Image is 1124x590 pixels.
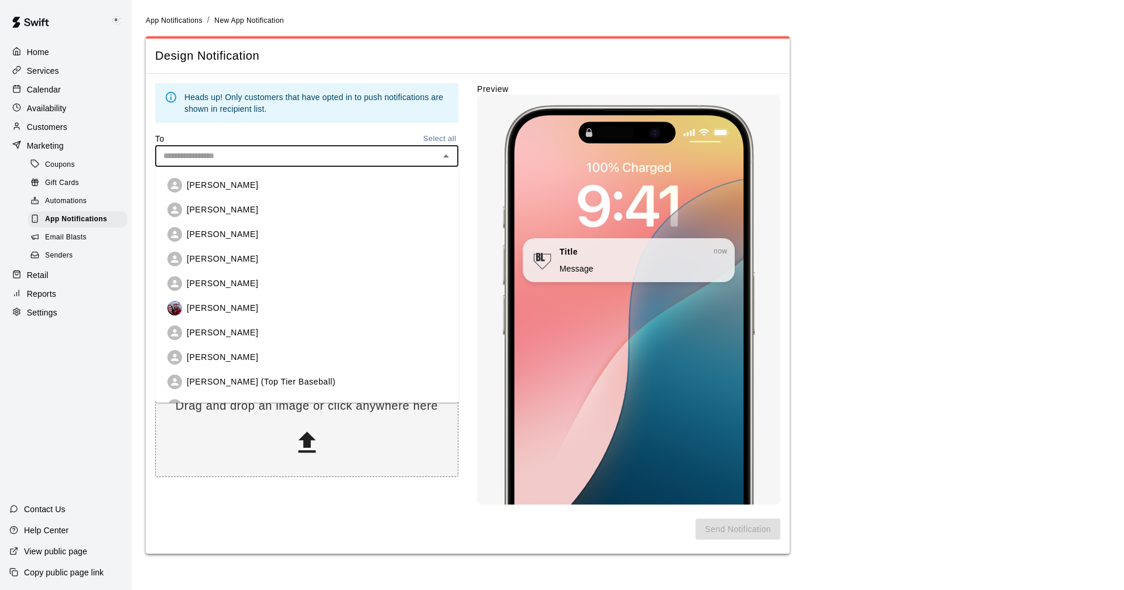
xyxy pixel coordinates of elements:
a: App Notifications [146,15,203,25]
a: Senders [28,247,132,265]
img: Keith Brooks [109,14,124,28]
div: Automations [28,193,127,210]
span: now [714,246,727,258]
p: Services [27,65,59,77]
span: App Notifications [146,16,203,25]
div: [PERSON_NAME] [167,325,258,340]
a: Reports [9,285,122,303]
span: App Notifications [45,214,107,225]
p: Message [560,263,728,275]
span: Automations [45,195,87,207]
div: Coupons [28,157,127,173]
div: [PERSON_NAME] [167,227,258,242]
a: Settings [9,304,122,321]
div: [PERSON_NAME] (Top Tier Baseball) [167,375,335,389]
div: Keith Brooks [107,9,132,33]
div: [PERSON_NAME] [167,203,258,217]
p: Drag and drop an image or click anywhere here [156,398,458,414]
p: Reports [27,288,56,300]
div: [PERSON_NAME] [167,350,258,365]
span: Senders [45,250,73,262]
img: Notification Icon [530,248,554,272]
p: Copy public page link [24,567,104,578]
span: Email Blasts [45,232,87,243]
button: Select all [421,132,458,146]
p: Customers [27,121,67,133]
span: New App Notification [214,16,284,25]
p: Settings [27,307,57,318]
a: Home [9,43,122,61]
a: Coupons [28,156,132,174]
p: Contact Us [24,503,66,515]
div: [PERSON_NAME] [167,301,258,315]
div: App Notifications [28,211,127,228]
div: [PERSON_NAME] [167,399,258,414]
div: [PERSON_NAME] [167,252,258,266]
p: Home [27,46,49,58]
a: App Notifications [28,211,132,229]
a: Customers [9,118,122,136]
li: / [207,14,210,26]
p: Title [560,246,578,258]
p: View public page [24,546,87,557]
div: [PERSON_NAME] [167,276,258,291]
a: Availability [9,100,122,117]
p: Help Center [24,524,68,536]
p: Marketing [27,140,64,152]
a: Email Blasts [28,229,132,247]
a: Marketing [9,137,122,155]
a: Gift Cards [28,174,132,192]
span: Gift Cards [45,177,79,189]
a: Retail [9,266,122,284]
div: Email Blasts [28,229,127,246]
button: Close [438,148,454,164]
div: Senders [28,248,127,264]
p: Retail [27,269,49,281]
div: Gift Cards [28,175,127,191]
p: Calendar [27,84,61,95]
label: To [155,133,165,145]
div: [PERSON_NAME] [167,178,258,193]
p: Availability [27,102,67,114]
div: Heads up! Only customers that have opted in to push notifications are shown in recipient list. [184,87,449,119]
nav: breadcrumb [146,14,1110,27]
span: Design Notification [155,48,780,64]
a: Automations [28,193,132,211]
label: Preview [477,83,780,95]
a: Services [9,62,122,80]
a: Calendar [9,81,122,98]
img: Dustin Crespo [167,301,182,315]
span: Coupons [45,159,75,171]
